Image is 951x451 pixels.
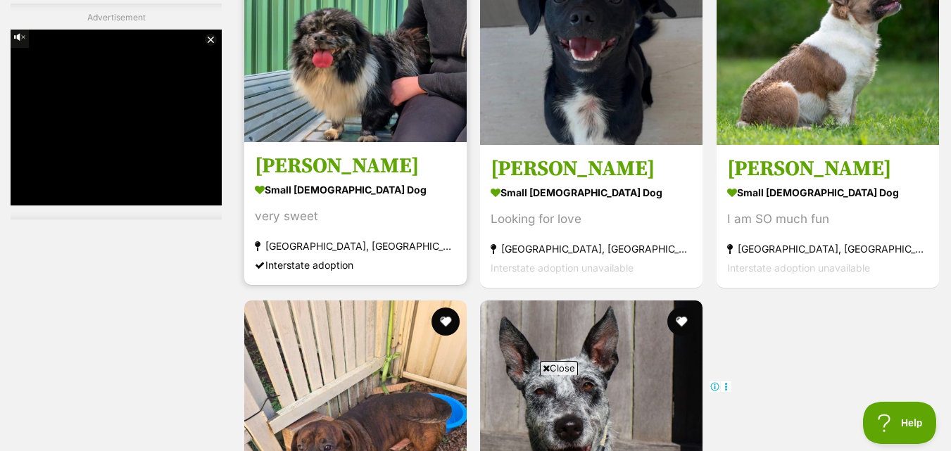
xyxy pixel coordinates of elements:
[255,179,456,199] strong: small [DEMOGRAPHIC_DATA] Dog
[863,402,937,444] iframe: Help Scout Beacon - Open
[727,182,928,202] strong: small [DEMOGRAPHIC_DATA] Dog
[255,236,456,255] strong: [GEOGRAPHIC_DATA], [GEOGRAPHIC_DATA]
[491,155,692,182] h3: [PERSON_NAME]
[255,255,456,274] div: Interstate adoption
[727,209,928,228] div: I am SO much fun
[255,206,456,225] div: very sweet
[727,239,928,258] strong: [GEOGRAPHIC_DATA], [GEOGRAPHIC_DATA]
[727,155,928,182] h3: [PERSON_NAME]
[668,307,696,336] button: favourite
[220,381,732,444] iframe: Advertisement
[491,209,692,228] div: Looking for love
[244,141,467,284] a: [PERSON_NAME] small [DEMOGRAPHIC_DATA] Dog very sweet [GEOGRAPHIC_DATA], [GEOGRAPHIC_DATA] Inters...
[255,152,456,179] h3: [PERSON_NAME]
[11,4,222,220] div: Advertisement
[480,144,703,287] a: [PERSON_NAME] small [DEMOGRAPHIC_DATA] Dog Looking for love [GEOGRAPHIC_DATA], [GEOGRAPHIC_DATA] ...
[540,361,578,375] span: Close
[491,182,692,202] strong: small [DEMOGRAPHIC_DATA] Dog
[11,30,222,205] iframe: Advertisement
[491,261,634,273] span: Interstate adoption unavailable
[717,144,939,287] a: [PERSON_NAME] small [DEMOGRAPHIC_DATA] Dog I am SO much fun [GEOGRAPHIC_DATA], [GEOGRAPHIC_DATA] ...
[432,307,460,336] button: favourite
[491,239,692,258] strong: [GEOGRAPHIC_DATA], [GEOGRAPHIC_DATA]
[727,261,870,273] span: Interstate adoption unavailable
